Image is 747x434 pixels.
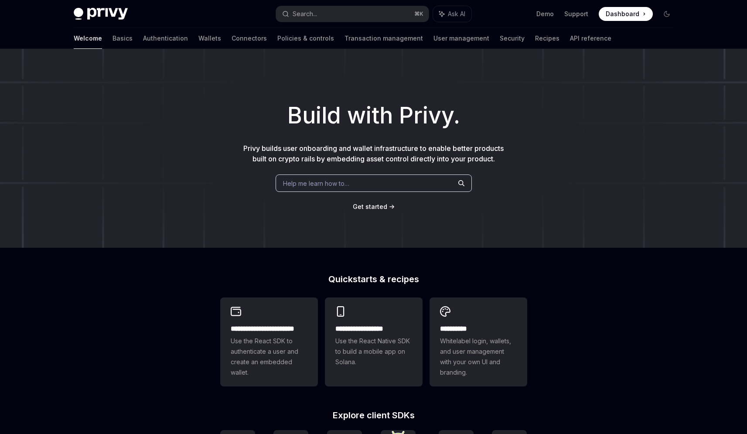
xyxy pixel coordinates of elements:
[220,411,527,420] h2: Explore client SDKs
[276,6,429,22] button: Search...⌘K
[232,28,267,49] a: Connectors
[448,10,465,18] span: Ask AI
[243,144,504,163] span: Privy builds user onboarding and wallet infrastructure to enable better products built on crypto ...
[500,28,525,49] a: Security
[353,203,387,210] span: Get started
[74,28,102,49] a: Welcome
[113,28,133,49] a: Basics
[335,336,412,367] span: Use the React Native SDK to build a mobile app on Solana.
[345,28,423,49] a: Transaction management
[325,297,423,386] a: **** **** **** ***Use the React Native SDK to build a mobile app on Solana.
[353,202,387,211] a: Get started
[283,179,349,188] span: Help me learn how to…
[220,275,527,284] h2: Quickstarts & recipes
[414,10,423,17] span: ⌘ K
[570,28,611,49] a: API reference
[536,10,554,18] a: Demo
[535,28,559,49] a: Recipes
[660,7,674,21] button: Toggle dark mode
[433,28,489,49] a: User management
[293,9,317,19] div: Search...
[440,336,517,378] span: Whitelabel login, wallets, and user management with your own UI and branding.
[564,10,588,18] a: Support
[198,28,221,49] a: Wallets
[14,99,733,133] h1: Build with Privy.
[433,6,471,22] button: Ask AI
[430,297,527,386] a: **** *****Whitelabel login, wallets, and user management with your own UI and branding.
[231,336,307,378] span: Use the React SDK to authenticate a user and create an embedded wallet.
[74,8,128,20] img: dark logo
[606,10,639,18] span: Dashboard
[143,28,188,49] a: Authentication
[277,28,334,49] a: Policies & controls
[599,7,653,21] a: Dashboard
